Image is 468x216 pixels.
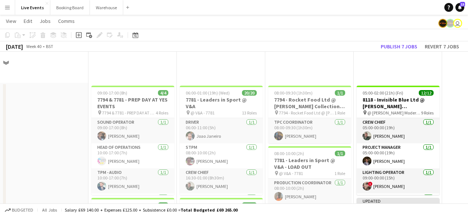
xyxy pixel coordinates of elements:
[453,19,462,28] app-user-avatar: Technical Department
[268,146,351,204] app-job-card: 08:00-10:00 (2h)1/17781 - Leaders in Sport @ V&A - LOAD OUT @ V&A - 77811 RoleProduction Coordina...
[419,90,434,96] span: 12/12
[90,0,123,15] button: Warehouse
[97,90,127,96] span: 09:00-17:00 (8h)
[97,202,127,208] span: 12:00-17:00 (5h)
[180,118,263,143] app-card-role: Driver1/106:00-11:00 (5h)Joao Janeiro
[422,42,462,51] button: Revert 7 jobs
[335,151,345,156] span: 1/1
[268,96,351,110] h3: 7794 - Rocket Food Ltd @ [PERSON_NAME] Collection - LOAD OUT
[186,202,238,208] span: 08:00-00:30 (16h30m) (Wed)
[368,182,373,186] span: !
[363,90,403,96] span: 05:00-02:00 (21h) (Fri)
[21,16,35,26] a: Edit
[91,143,174,168] app-card-role: Head of Operations1/110:00-17:00 (7h)[PERSON_NAME]
[357,118,440,143] app-card-role: Crew Chief1/105:00-00:00 (19h)[PERSON_NAME]
[46,44,53,49] div: BST
[55,16,78,26] a: Comms
[50,0,90,15] button: Booking Board
[357,96,440,110] h3: 8118 - Invisible Blue Ltd @ [PERSON_NAME][GEOGRAPHIC_DATA]
[158,202,168,208] span: 4/4
[242,202,257,208] span: 11/11
[6,18,16,24] span: View
[24,18,32,24] span: Edit
[274,90,313,96] span: 08:00-09:30 (1h30m)
[268,118,351,143] app-card-role: TPC Coordinator1/108:00-09:30 (1h30m)[PERSON_NAME]
[41,207,58,213] span: All jobs
[438,19,447,28] app-user-avatar: Production Managers
[421,110,434,116] span: 9 Roles
[65,207,238,213] div: Salary £69 140.00 + Expenses £125.00 + Subsistence £0.00 =
[40,18,51,24] span: Jobs
[242,110,257,116] span: 13 Roles
[3,16,19,26] a: View
[15,0,50,15] button: Live Events
[334,171,345,176] span: 1 Role
[91,168,174,193] app-card-role: TPM - AUDIO1/110:00-17:00 (7h)[PERSON_NAME]
[446,19,455,28] app-user-avatar: Production Managers
[180,96,263,110] h3: 7781 - Leaders in Sport @ V&A
[268,157,351,170] h3: 7781 - Leaders in Sport @ V&A - LOAD OUT
[268,86,351,143] app-job-card: 08:00-09:30 (1h30m)1/17794 - Rocket Food Ltd @ [PERSON_NAME] Collection - LOAD OUT 7794 - Rocket ...
[91,86,174,195] app-job-card: 09:00-17:00 (8h)4/47794 & 7781 - PREP DAY AT YES EVENTS 7794 & 7781 - PREP DAY AT YES EVENTS4 Rol...
[268,179,351,204] app-card-role: Production Coordinator1/108:00-10:00 (2h)[PERSON_NAME]
[460,2,465,7] span: 13
[367,110,421,116] span: @ [PERSON_NAME] Modern - 8118
[156,110,168,116] span: 4 Roles
[455,3,464,12] a: 13
[357,198,440,204] div: Updated
[91,96,174,110] h3: 7794 & 7781 - PREP DAY AT YES EVENTS
[24,44,43,49] span: Week 40
[186,90,230,96] span: 06:00-01:00 (19h) (Wed)
[37,16,54,26] a: Jobs
[242,90,257,96] span: 20/20
[334,110,345,116] span: 1 Role
[6,43,23,50] div: [DATE]
[357,143,440,168] app-card-role: Project Manager1/105:00-00:00 (19h)[PERSON_NAME]
[102,110,156,116] span: 7794 & 7781 - PREP DAY AT YES EVENTS
[180,143,263,168] app-card-role: STPM1/108:00-10:00 (2h)[PERSON_NAME]
[4,206,34,214] button: Budgeted
[279,171,303,176] span: @ V&A - 7781
[91,118,174,143] app-card-role: Sound Operator1/109:00-17:00 (8h)[PERSON_NAME]
[191,110,215,116] span: @ V&A - 7781
[335,90,345,96] span: 1/1
[378,42,420,51] button: Publish 7 jobs
[357,168,440,193] app-card-role: Lighting Operator1/109:00-00:00 (15h)![PERSON_NAME]
[158,90,168,96] span: 4/4
[279,110,334,116] span: 7794 - Rocket Food Ltd @ [PERSON_NAME] Collection
[12,208,33,213] span: Budgeted
[357,86,440,195] app-job-card: 05:00-02:00 (21h) (Fri)12/128118 - Invisible Blue Ltd @ [PERSON_NAME][GEOGRAPHIC_DATA] @ [PERSON_...
[181,207,238,213] span: Total Budgeted £69 265.00
[180,168,263,193] app-card-role: Crew Chief1/116:30-01:00 (8h30m)[PERSON_NAME]
[180,86,263,195] app-job-card: 06:00-01:00 (19h) (Wed)20/207781 - Leaders in Sport @ V&A @ V&A - 778113 RolesDriver1/106:00-11:0...
[58,18,75,24] span: Comms
[274,151,304,156] span: 08:00-10:00 (2h)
